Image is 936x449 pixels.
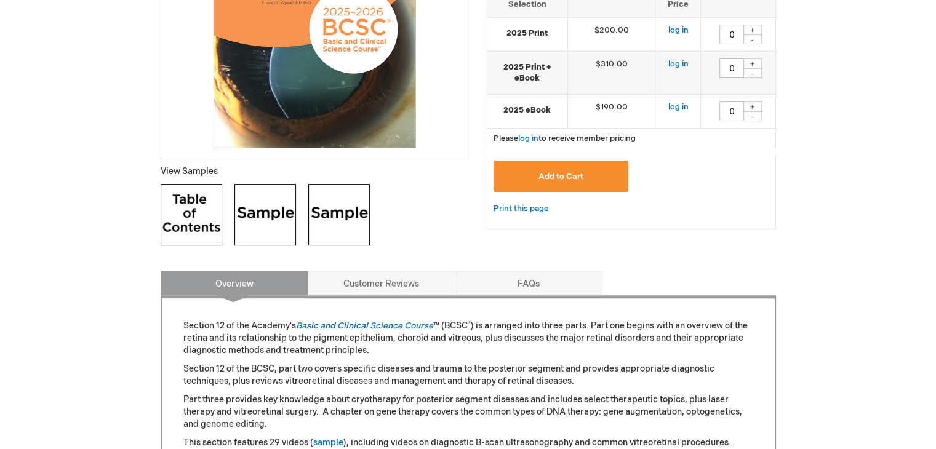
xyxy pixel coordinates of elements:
[494,133,636,143] span: Please to receive member pricing
[308,184,370,245] img: Click to view
[494,105,561,116] strong: 2025 eBook
[668,102,688,112] a: log in
[234,184,296,245] img: Click to view
[161,165,468,178] p: View Samples
[313,437,343,448] a: sample
[518,133,538,143] a: log in
[567,17,655,51] td: $200.00
[183,394,753,431] p: Part three provides key knowledge about cryotherapy for posterior segment diseases and includes s...
[468,320,471,327] sup: ®
[183,320,753,357] p: Section 12 of the Academy's ™ (BCSC ) is arranged into three parts. Part one begins with an overv...
[719,25,744,44] input: Qty
[296,320,433,331] a: Basic and Clinical Science Course
[494,28,561,39] strong: 2025 Print
[161,184,222,245] img: Click to view
[719,58,744,78] input: Qty
[743,101,762,112] div: +
[668,59,688,69] a: log in
[743,34,762,44] div: -
[308,271,455,295] a: Customer Reviews
[494,161,629,192] button: Add to Cart
[719,101,744,121] input: Qty
[743,58,762,69] div: +
[567,51,655,94] td: $310.00
[567,94,655,128] td: $190.00
[668,25,688,35] a: log in
[161,271,308,295] a: Overview
[743,25,762,35] div: +
[743,68,762,78] div: -
[455,271,602,295] a: FAQs
[494,62,561,84] strong: 2025 Print + eBook
[743,111,762,121] div: -
[538,172,583,181] span: Add to Cart
[494,201,548,217] a: Print this page
[183,363,753,387] p: Section 12 of the BCSC, part two covers specific diseases and trauma to the posterior segment and...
